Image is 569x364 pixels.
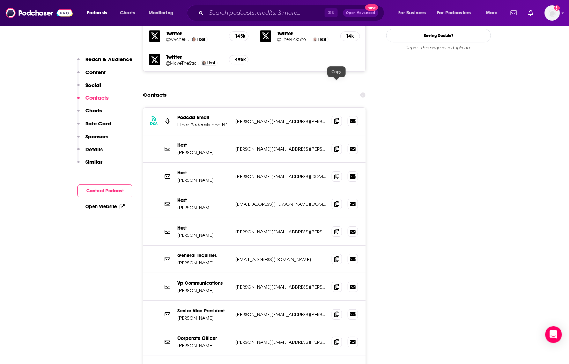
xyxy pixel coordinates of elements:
h3: RSS [150,121,158,127]
p: Social [85,82,101,88]
span: ⌘ K [325,8,338,17]
p: Host [177,170,230,176]
span: Host [207,61,215,65]
span: Podcasts [87,8,107,18]
p: [PERSON_NAME] [177,343,230,349]
p: [PERSON_NAME] [177,287,230,293]
a: Seeing Double? [386,29,491,42]
p: Corporate Officer [177,335,230,341]
p: Similar [85,159,102,165]
svg: Add a profile image [554,5,560,11]
span: More [486,8,498,18]
h5: Twitter [166,53,223,60]
p: [PERSON_NAME] [177,205,230,211]
button: Social [77,82,101,95]
p: Senior Vice President [177,308,230,314]
p: [PERSON_NAME][EMAIL_ADDRESS][PERSON_NAME][DOMAIN_NAME] [235,339,326,345]
span: Host [318,37,326,42]
h5: 145k [235,33,243,39]
p: Host [177,197,230,203]
p: [PERSON_NAME][EMAIL_ADDRESS][PERSON_NAME][DOMAIN_NAME] [235,146,326,152]
button: Rate Card [77,120,111,133]
a: @MoveTheSticks [166,60,199,66]
span: For Podcasters [437,8,471,18]
span: Host [197,37,205,42]
img: Podchaser - Follow, Share and Rate Podcasts [6,6,73,20]
div: Report this page as a duplicate. [386,45,491,51]
button: Contacts [77,94,109,107]
p: [PERSON_NAME] [177,260,230,266]
h5: 14k [346,33,354,39]
a: Show notifications dropdown [508,7,520,19]
p: Podcast Email [177,115,230,121]
img: Steve Wyche [192,37,196,41]
p: Host [177,225,230,231]
p: Contacts [85,94,109,101]
p: iHeartPodcasts and NFL [177,122,230,128]
button: open menu [481,7,507,19]
h5: Twitter [166,30,223,37]
p: [PERSON_NAME][EMAIL_ADDRESS][PERSON_NAME][DOMAIN_NAME] [235,284,326,290]
button: Details [77,146,103,159]
span: Logged in as alignPR [545,5,560,21]
p: Charts [85,107,102,114]
p: [PERSON_NAME] [177,150,230,155]
button: Charts [77,107,102,120]
div: Search podcasts, credits, & more... [194,5,391,21]
a: Charts [116,7,139,19]
p: [PERSON_NAME] [177,177,230,183]
button: open menu [393,7,435,19]
input: Search podcasts, credits, & more... [206,7,325,19]
p: Content [85,69,106,75]
h2: Contacts [143,88,167,102]
p: Details [85,146,103,153]
p: General Inquiries [177,253,230,259]
button: open menu [144,7,183,19]
div: Open Intercom Messenger [545,326,562,343]
p: [PERSON_NAME][EMAIL_ADDRESS][PERSON_NAME][DOMAIN_NAME] [235,118,326,124]
a: @wyche89 [166,37,189,42]
button: Reach & Audience [77,56,132,69]
p: [PERSON_NAME][EMAIL_ADDRESS][PERSON_NAME][DOMAIN_NAME] [235,312,326,318]
button: Contact Podcast [77,184,132,197]
button: open menu [433,7,481,19]
h5: Twitter [277,30,335,37]
img: User Profile [545,5,560,21]
p: Vp Communications [177,280,230,286]
a: @TheNickShook [277,37,310,42]
p: Host [177,142,230,148]
a: Show notifications dropdown [525,7,536,19]
p: [EMAIL_ADDRESS][PERSON_NAME][DOMAIN_NAME] [235,201,326,207]
span: Monitoring [149,8,173,18]
span: Open Advanced [346,11,375,15]
button: Show profile menu [545,5,560,21]
span: For Business [398,8,426,18]
p: [PERSON_NAME][EMAIL_ADDRESS][PERSON_NAME][DOMAIN_NAME] [235,229,326,235]
p: Sponsors [85,133,108,140]
p: Rate Card [85,120,111,127]
img: Daniel Jeremiah [202,61,206,65]
p: [PERSON_NAME][EMAIL_ADDRESS][DOMAIN_NAME] [235,174,326,180]
p: [PERSON_NAME] [177,232,230,238]
p: [PERSON_NAME] [177,315,230,321]
button: Content [77,69,106,82]
p: [EMAIL_ADDRESS][DOMAIN_NAME] [235,256,326,262]
button: Sponsors [77,133,108,146]
div: Copy [327,66,346,77]
button: Open AdvancedNew [343,9,378,17]
a: Open Website [85,204,125,210]
button: Similar [77,159,102,172]
span: Charts [120,8,135,18]
img: Nick Shook [313,37,317,41]
p: Reach & Audience [85,56,132,63]
button: open menu [82,7,116,19]
span: New [365,4,378,11]
h5: 495k [235,57,243,63]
